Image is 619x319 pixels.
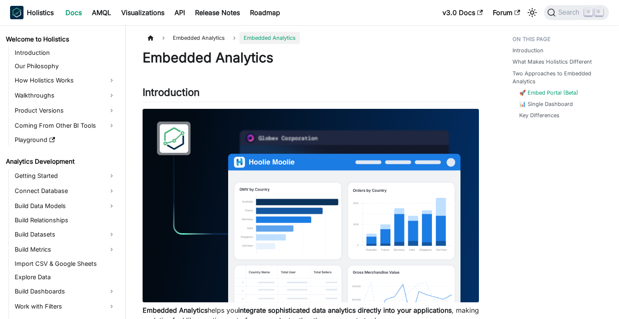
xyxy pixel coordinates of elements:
a: Welcome to Holistics [3,33,118,45]
a: Work with Filters [12,300,118,313]
a: Explore Data [12,271,118,283]
a: Two Approaches to Embedded Analytics [512,69,606,85]
a: Forum [488,6,525,19]
a: Our Philosophy [12,60,118,72]
a: Introduction [12,47,118,59]
a: Docs [60,6,87,19]
a: Build Dashboards [12,285,118,298]
kbd: ⌘ [584,8,593,16]
a: Product Versions [12,104,118,117]
a: AMQL [87,6,116,19]
a: Release Notes [190,6,245,19]
img: Embedded Dashboard [143,109,479,302]
strong: integrate sophisticated data analytics directly into your applications [238,306,452,314]
h1: Embedded Analytics [143,49,479,66]
a: Key Differences [519,111,559,119]
a: Walkthroughs [12,89,118,102]
a: Home page [143,32,159,44]
span: Embedded Analytics [239,32,300,44]
img: Holistics [10,6,23,19]
a: 🚀 Embed Portal (Beta) [519,89,578,97]
a: What Makes Holistics Different [512,58,592,66]
span: Embedded Analytics [169,32,229,44]
span: Search [556,9,585,16]
button: Switch between dark and light mode (currently light mode) [525,6,539,19]
a: Getting Started [12,169,118,183]
nav: Breadcrumbs [143,32,479,44]
a: Build Data Models [12,199,118,213]
button: Search (Command+K) [544,5,609,20]
a: HolisticsHolistics [10,6,54,19]
a: Coming From Other BI Tools [12,119,118,132]
a: Introduction [512,46,544,54]
a: Build Metrics [12,243,118,256]
a: 📊 Single Dashboard [519,100,573,108]
a: Import CSV & Google Sheets [12,258,118,270]
b: Holistics [27,8,54,18]
a: Build Relationships [12,214,118,226]
kbd: K [595,8,603,16]
strong: Embedded Analytics [143,306,208,314]
a: Connect Database [12,184,118,198]
a: Visualizations [116,6,169,19]
a: Playground [12,134,118,146]
a: Analytics Development [3,156,118,167]
a: v3.0 Docs [437,6,488,19]
a: API [169,6,190,19]
a: Build Datasets [12,228,118,241]
a: How Holistics Works [12,74,118,87]
a: Roadmap [245,6,285,19]
h2: Introduction [143,86,479,102]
